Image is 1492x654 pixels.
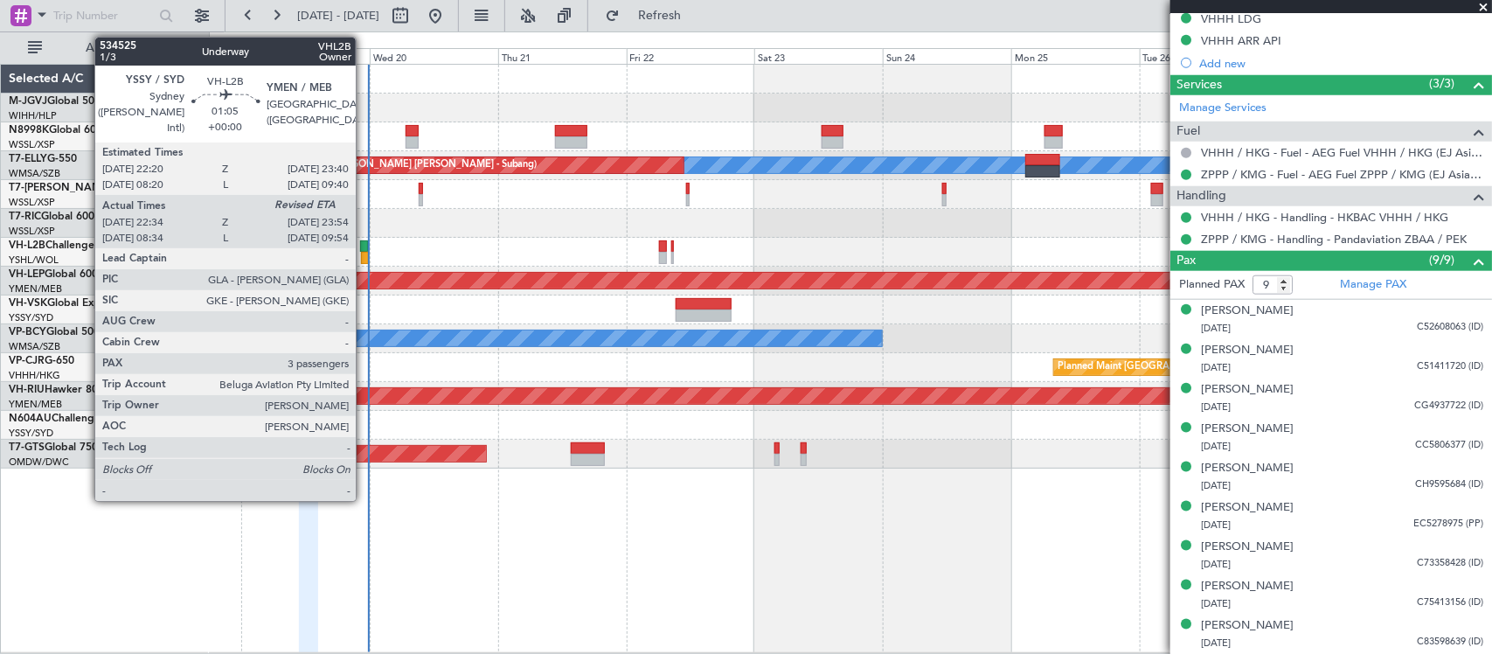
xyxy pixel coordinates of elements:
[1201,499,1294,517] div: [PERSON_NAME]
[9,311,53,324] a: YSSY/SYD
[1176,186,1226,206] span: Handling
[9,385,117,395] a: VH-RIUHawker 800XP
[1058,354,1350,380] div: Planned Maint [GEOGRAPHIC_DATA] ([GEOGRAPHIC_DATA] Intl)
[53,3,154,29] input: Trip Number
[9,196,55,209] a: WSSL/XSP
[9,183,110,193] span: T7-[PERSON_NAME]
[9,154,47,164] span: T7-ELLY
[9,356,74,366] a: VP-CJRG-650
[9,96,107,107] a: M-JGVJGlobal 5000
[9,385,45,395] span: VH-RIU
[1417,359,1483,374] span: C51411720 (ID)
[19,34,190,62] button: All Aircraft
[1201,361,1231,374] span: [DATE]
[1176,75,1222,95] span: Services
[9,298,47,309] span: VH-VSK
[1201,167,1483,182] a: ZPPP / KMG - Fuel - AEG Fuel ZPPP / KMG (EJ Asia Only)
[9,240,45,251] span: VH-L2B
[1201,381,1294,399] div: [PERSON_NAME]
[1201,210,1448,225] a: VHHH / HKG - Handling - HKBAC VHHH / HKG
[9,269,104,280] a: VH-LEPGlobal 6000
[1201,460,1294,477] div: [PERSON_NAME]
[627,48,755,64] div: Fri 22
[1417,556,1483,571] span: C73358428 (ID)
[1201,617,1294,635] div: [PERSON_NAME]
[1201,232,1467,247] a: ZPPP / KMG - Handling - Pandaviation ZBAA / PEK
[1415,477,1483,492] span: CH9595684 (ID)
[9,414,52,424] span: N604AU
[1201,440,1231,453] span: [DATE]
[1176,122,1200,142] span: Fuel
[1201,558,1231,571] span: [DATE]
[1201,342,1294,359] div: [PERSON_NAME]
[212,35,242,50] div: [DATE]
[9,282,62,296] a: YMEN/MEB
[9,154,77,164] a: T7-ELLYG-550
[9,427,53,440] a: YSSY/SYD
[1201,421,1294,438] div: [PERSON_NAME]
[9,225,55,238] a: WSSL/XSP
[9,327,106,337] a: VP-BCYGlobal 5000
[1415,438,1483,453] span: CC5806377 (ID)
[9,269,45,280] span: VH-LEP
[1201,303,1294,320] div: [PERSON_NAME]
[1429,251,1454,269] span: (9/9)
[597,2,702,30] button: Refresh
[1201,145,1483,160] a: VHHH / HKG - Fuel - AEG Fuel VHHH / HKG (EJ Asia Only)
[1340,276,1406,294] a: Manage PAX
[45,42,184,54] span: All Aircraft
[9,442,104,453] a: T7-GTSGlobal 7500
[241,48,370,64] div: Tue 19
[9,138,55,151] a: WSSL/XSP
[623,10,697,22] span: Refresh
[9,212,41,222] span: T7-RIC
[1417,320,1483,335] span: C52608063 (ID)
[1201,479,1231,492] span: [DATE]
[1179,100,1266,117] a: Manage Services
[9,212,101,222] a: T7-RICGlobal 6000
[9,109,57,122] a: WIHH/HLP
[1201,539,1294,556] div: [PERSON_NAME]
[9,125,49,136] span: N8998K
[1201,33,1281,48] div: VHHH ARR API
[9,298,143,309] a: VH-VSKGlobal Express XRS
[9,240,121,251] a: VH-L2BChallenger 604
[297,8,379,24] span: [DATE] - [DATE]
[1176,251,1196,271] span: Pax
[1201,400,1231,414] span: [DATE]
[1429,74,1454,93] span: (3/3)
[9,327,46,337] span: VP-BCY
[9,125,108,136] a: N8998KGlobal 6000
[1201,322,1231,335] span: [DATE]
[9,183,170,193] a: T7-[PERSON_NAME]Global 7500
[1201,11,1261,26] div: VHHH LDG
[370,48,498,64] div: Wed 20
[118,268,335,294] div: Unplanned Maint Wichita (Wichita Mid-continent)
[9,356,45,366] span: VP-CJR
[1414,399,1483,414] span: CG4937722 (ID)
[9,96,47,107] span: M-JGVJ
[9,167,60,180] a: WMSA/SZB
[1140,48,1268,64] div: Tue 26
[498,48,627,64] div: Thu 21
[1201,637,1231,650] span: [DATE]
[1011,48,1140,64] div: Mon 25
[1417,635,1483,650] span: C83598639 (ID)
[9,414,127,424] a: N604AUChallenger 604
[118,152,538,178] div: Unplanned Maint [GEOGRAPHIC_DATA] (Sultan [PERSON_NAME] [PERSON_NAME] - Subang)
[883,48,1011,64] div: Sun 24
[1201,597,1231,610] span: [DATE]
[9,456,69,469] a: OMDW/DWC
[1201,518,1231,532] span: [DATE]
[1201,578,1294,595] div: [PERSON_NAME]
[1179,276,1245,294] label: Planned PAX
[9,398,62,411] a: YMEN/MEB
[9,340,60,353] a: WMSA/SZB
[1417,595,1483,610] span: C75413156 (ID)
[754,48,883,64] div: Sat 23
[1413,517,1483,532] span: EC5278975 (PP)
[9,442,45,453] span: T7-GTS
[171,239,386,265] div: Unplanned Maint Sydney ([PERSON_NAME] Intl)
[9,254,59,267] a: YSHL/WOL
[1199,56,1483,71] div: Add new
